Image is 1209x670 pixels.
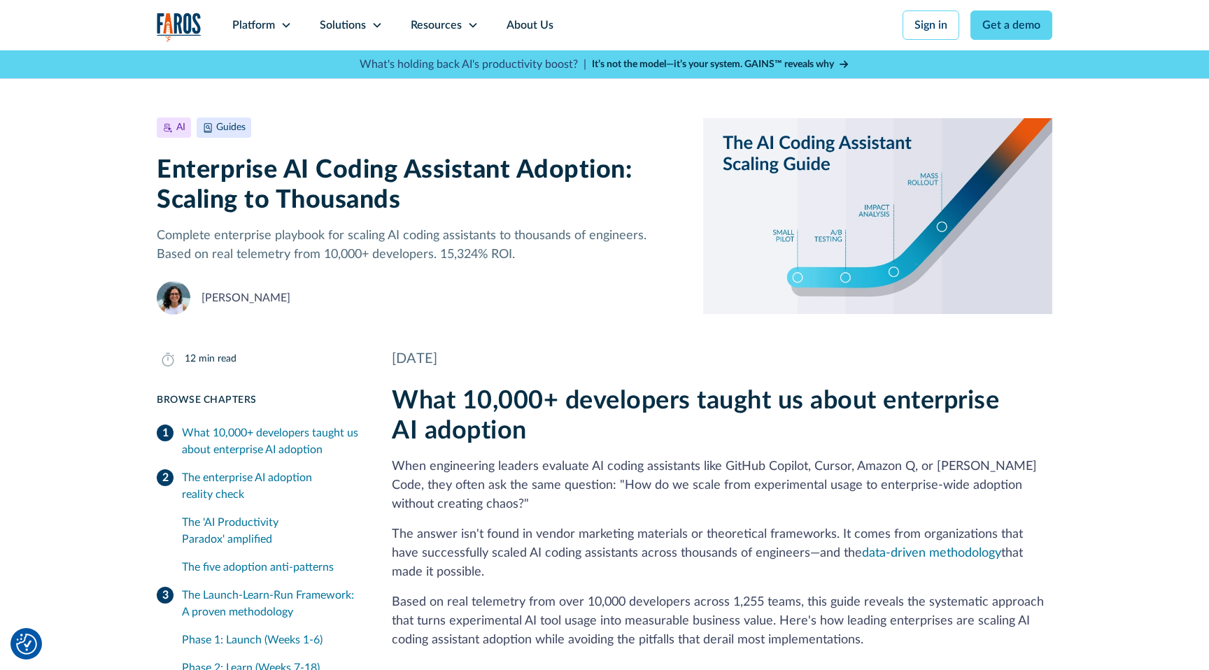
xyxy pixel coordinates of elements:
a: The five adoption anti-patterns [182,553,358,581]
div: Phase 1: Launch (Weeks 1-6) [182,632,358,648]
p: When engineering leaders evaluate AI coding assistants like GitHub Copilot, Cursor, Amazon Q, or ... [392,457,1052,514]
a: Sign in [903,10,959,40]
div: The enterprise AI adoption reality check [182,469,358,503]
button: Cookie Settings [16,634,37,655]
div: min read [199,352,236,366]
strong: It’s not the model—it’s your system. GAINS™ reveals why [592,59,834,69]
div: The Launch-Learn-Run Framework: A proven methodology [182,587,358,620]
img: Revisit consent button [16,634,37,655]
div: Platform [232,17,275,34]
div: [DATE] [392,348,1052,369]
a: The Launch-Learn-Run Framework: A proven methodology [157,581,358,626]
a: What 10,000+ developers taught us about enterprise AI adoption [157,419,358,464]
div: [PERSON_NAME] [201,290,290,306]
div: Solutions [320,17,366,34]
a: The 'AI Productivity Paradox' amplified [182,508,358,553]
p: The answer isn't found in vendor marketing materials or theoretical frameworks. It comes from org... [392,525,1052,582]
a: home [157,13,201,41]
div: The five adoption anti-patterns [182,559,358,576]
h2: What 10,000+ developers taught us about enterprise AI adoption [392,386,1052,446]
div: Browse Chapters [157,393,358,408]
h1: Enterprise AI Coding Assistant Adoption: Scaling to Thousands [157,155,681,215]
a: data-driven methodology [862,547,1001,559]
p: Complete enterprise playbook for scaling AI coding assistants to thousands of engineers. Based on... [157,227,681,264]
p: Based on real telemetry from over 10,000 developers across 1,255 teams, this guide reveals the sy... [392,593,1052,650]
div: What 10,000+ developers taught us about enterprise AI adoption [182,425,358,458]
img: Illustration of hockey stick-like scaling from pilot to mass rollout [703,117,1052,315]
div: AI [176,120,185,135]
a: It’s not the model—it’s your system. GAINS™ reveals why [592,57,849,72]
div: The 'AI Productivity Paradox' amplified [182,514,358,548]
a: The enterprise AI adoption reality check [157,464,358,508]
div: Guides [216,120,246,135]
div: 12 [185,352,196,366]
a: Phase 1: Launch (Weeks 1-6) [182,626,358,654]
img: Logo of the analytics and reporting company Faros. [157,13,201,41]
p: What's holding back AI's productivity boost? | [360,56,586,73]
img: Naomi Lurie [157,281,190,315]
div: Resources [411,17,462,34]
a: Get a demo [970,10,1052,40]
